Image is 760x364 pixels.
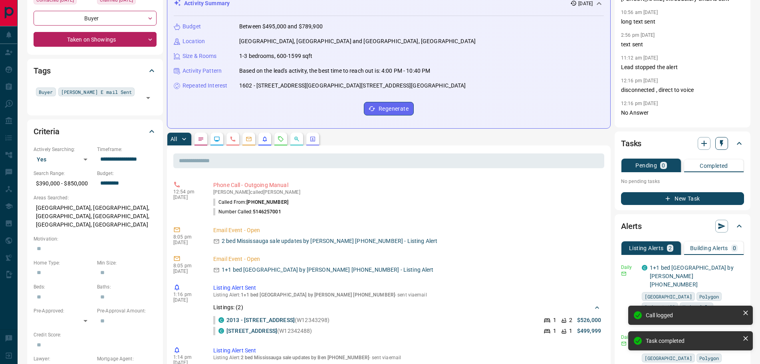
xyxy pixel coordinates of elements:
p: Listings: ( 2 ) [213,303,243,312]
p: 10:56 am [DATE] [621,10,658,15]
p: Number Called: [213,208,281,215]
p: 2 [569,316,572,324]
h2: Alerts [621,220,642,233]
span: 2 bed Mississauga sale updates by Ben [PHONE_NUMBER] [241,355,369,360]
p: Repeated Interest [183,82,227,90]
div: Criteria [34,122,157,141]
p: [GEOGRAPHIC_DATA], [GEOGRAPHIC_DATA] and [GEOGRAPHIC_DATA], [GEOGRAPHIC_DATA] [239,37,476,46]
a: [STREET_ADDRESS] [226,328,277,334]
div: Call logged [646,312,739,318]
svg: Opportunities [294,136,300,142]
p: 12:54 pm [173,189,201,195]
span: Buyer [39,88,53,96]
p: Credit Score: [34,331,157,338]
p: 2 [669,245,672,251]
p: Lead stopped the alert [621,63,744,72]
span: Polygon [699,292,719,300]
button: New Task [621,192,744,205]
svg: Email [621,341,627,346]
p: Timeframe: [97,146,157,153]
p: Phone Call - Outgoing Manual [213,181,601,189]
p: [DATE] [173,297,201,303]
p: 2:56 pm [DATE] [621,32,655,38]
p: [DATE] [173,195,201,200]
p: 12:16 pm [DATE] [621,78,658,84]
svg: Calls [230,136,236,142]
p: Actively Searching: [34,146,93,153]
svg: Agent Actions [310,136,316,142]
p: Building Alerts [690,245,728,251]
p: Email Event - Open [213,226,601,235]
p: Baths: [97,283,157,290]
p: 2 bed Mississauga sale updates by [PERSON_NAME] [PHONE_NUMBER] - Listing Alert [222,237,437,245]
p: disconnected , direct to voice [621,86,744,94]
p: Email Event - Open [213,255,601,263]
h2: Tags [34,64,50,77]
span: [PERSON_NAME] E mail Sent [61,88,132,96]
svg: Requests [278,136,284,142]
p: Daily [621,264,637,271]
span: [GEOGRAPHIC_DATA] [645,292,692,300]
p: Budget: [97,170,157,177]
p: 1 [553,327,556,335]
p: (W12342488) [226,327,312,335]
p: No pending tasks [621,175,744,187]
p: Beds: [34,283,93,290]
p: Lawyer: [34,355,93,362]
h2: Tasks [621,137,641,150]
p: Mortgage Agent: [97,355,157,362]
p: Search Range: [34,170,93,177]
p: [GEOGRAPHIC_DATA], [GEOGRAPHIC_DATA], [GEOGRAPHIC_DATA], [GEOGRAPHIC_DATA], [GEOGRAPHIC_DATA], [G... [34,201,157,231]
button: Regenerate [364,102,414,115]
p: Location [183,37,205,46]
p: Min Size: [97,259,157,267]
p: 8:05 pm [173,234,201,240]
svg: Lead Browsing Activity [214,136,220,142]
div: Alerts [621,217,744,236]
p: Between $495,000 and $789,900 [239,22,323,31]
svg: Notes [198,136,204,142]
svg: Listing Alerts [262,136,268,142]
p: text sent [621,40,744,49]
span: 1+1 bed [GEOGRAPHIC_DATA] by [PERSON_NAME] [PHONE_NUMBER] [241,292,395,298]
p: Areas Searched: [34,194,157,201]
div: Task completed [646,338,739,344]
p: long text sent [621,18,744,26]
div: condos.ca [218,317,224,323]
p: [DATE] [173,240,201,245]
p: Pre-Approved: [34,307,93,314]
p: 1:16 pm [173,292,201,297]
div: Buyer [34,11,157,26]
span: Beds: 1+1BD [645,303,675,311]
p: Listing Alerts [629,245,664,251]
p: 11:12 am [DATE] [621,55,658,61]
a: 2013 - [STREET_ADDRESS] [226,317,295,323]
p: 0 [733,245,736,251]
p: Motivation: [34,235,157,243]
h2: Criteria [34,125,60,138]
p: Based on the lead's activity, the best time to reach out is: 4:00 PM - 10:40 PM [239,67,430,75]
p: 1:14 pm [173,354,201,360]
div: Yes [34,153,93,166]
p: All [171,136,177,142]
p: Size & Rooms [183,52,217,60]
p: Budget [183,22,201,31]
p: 8:05 pm [173,263,201,269]
span: 5146257001 [253,209,281,215]
p: (W12343298) [226,316,329,324]
p: $390,000 - $850,000 [34,177,93,190]
p: Completed [700,163,728,169]
p: Listing Alert : - sent via email [213,355,601,360]
p: Called From: [213,199,288,206]
p: $526,000 [577,316,601,324]
p: Pre-Approval Amount: [97,307,157,314]
p: 1-3 bedrooms, 600-1599 sqft [239,52,313,60]
p: Listing Alert Sent [213,346,601,355]
button: Open [143,92,154,103]
a: 1+1 bed [GEOGRAPHIC_DATA] by [PERSON_NAME] [PHONE_NUMBER] [650,265,734,288]
div: Tags [34,61,157,80]
p: Listing Alert Sent [213,284,601,292]
p: $499,999 [577,327,601,335]
div: condos.ca [218,328,224,334]
p: [PERSON_NAME] called [PERSON_NAME] [213,189,601,195]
